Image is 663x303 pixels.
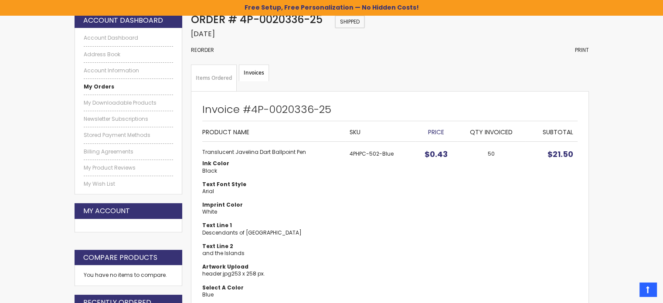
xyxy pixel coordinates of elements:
[639,283,656,296] a: Top
[83,253,157,262] strong: Compare Products
[202,201,341,208] dt: Imprint Color
[84,34,173,41] a: Account Dashboard
[191,65,237,92] a: Items Ordered
[202,263,341,270] dt: Artwork Upload
[202,291,341,298] dd: Blue
[202,222,341,229] dt: Text Line 1
[202,149,341,156] strong: Translucent Javelina Dart Ballpoint Pen
[84,67,173,74] a: Account Information
[84,83,173,90] a: My Orders
[525,121,577,141] th: Subtotal
[202,243,341,250] dt: Text Line 2
[547,149,573,160] span: $21.50
[202,284,341,291] dt: Select A Color
[83,206,130,216] strong: My Account
[202,121,345,141] th: Product Name
[415,121,458,141] th: Price
[345,121,415,141] th: SKU
[335,15,365,28] span: Shipped
[75,265,183,286] div: You have no items to compare.
[202,270,231,277] a: header.jpg
[457,121,525,141] th: Qty Invoiced
[575,47,589,54] a: Print
[488,150,495,157] span: 50
[84,51,173,58] a: Address Book
[84,83,114,90] strong: My Orders
[575,46,589,54] span: Print
[202,181,341,188] dt: Text Font Style
[425,149,448,160] span: $0.43
[202,188,341,195] dd: Arial
[83,16,163,25] strong: Account Dashboard
[202,229,341,236] dd: Descendants of [GEOGRAPHIC_DATA]
[84,99,173,106] a: My Downloadable Products
[84,164,173,171] a: My Product Reviews
[202,167,341,174] dd: Black
[191,12,323,27] span: Order # 4P-0020336-25
[84,180,173,187] a: My Wish List
[202,250,341,257] dd: and the Islands
[84,132,173,139] a: Stored Payment Methods
[239,65,269,81] strong: Invoices
[84,148,173,155] a: Billing Agreements
[191,29,215,39] span: [DATE]
[202,208,341,215] dd: White
[202,160,341,167] dt: Ink Color
[191,46,214,54] a: Reorder
[84,116,173,123] a: Newsletter Subscriptions
[202,102,331,116] strong: Invoice #4P-0020336-25
[202,270,341,277] dd: 253 x 258 px.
